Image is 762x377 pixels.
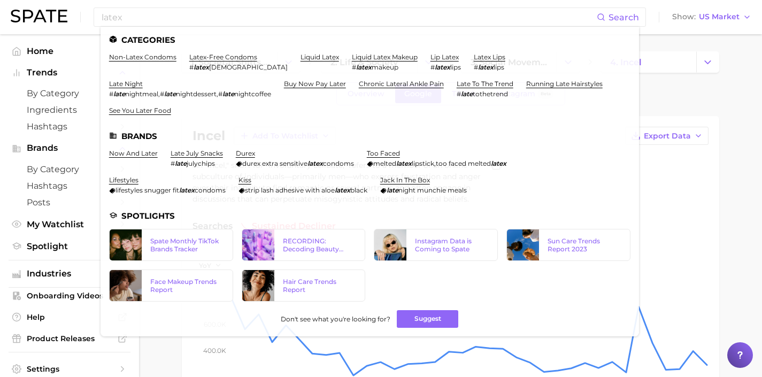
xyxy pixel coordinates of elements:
[672,14,696,20] span: Show
[109,211,630,220] li: Spotlights
[398,186,467,194] span: night munchie meals
[27,105,112,115] span: Ingredients
[9,330,130,347] a: Product Releases
[176,90,217,98] span: nightdessert
[352,53,418,61] a: liquid latex makeup
[242,229,366,261] a: RECORDING: Decoding Beauty Trends & Platform Dynamics on Google, TikTok & Instagram
[9,266,130,282] button: Industries
[11,10,67,22] img: SPATE
[548,237,621,253] div: Sun Care Trends Report 2023
[242,270,366,302] a: Hair Care Trends Report
[150,237,224,253] div: Spate Monthly TikTok Brands Tracker
[430,53,459,61] a: lip latex
[101,8,597,26] input: Search here for a brand, industry, or ingredient
[9,216,130,233] a: My Watchlist
[283,237,357,253] div: RECORDING: Decoding Beauty Trends & Platform Dynamics on Google, TikTok & Instagram
[27,241,112,251] span: Spotlight
[109,132,630,141] li: Brands
[435,63,450,71] em: latex
[27,46,112,56] span: Home
[372,63,398,71] span: makeup
[281,315,390,323] span: Don't see what you're looking for?
[397,310,458,328] button: Suggest
[160,90,164,98] span: #
[27,68,112,78] span: Trends
[245,186,335,194] span: strip lash adhesive with aloe
[359,80,444,88] a: chronic lateral ankle pain
[323,159,354,167] span: condoms
[283,278,357,294] div: Hair Care Trends Report
[374,229,498,261] a: Instagram Data is Coming to Spate
[9,309,130,325] a: Help
[412,159,434,167] span: lipstick
[669,10,754,24] button: ShowUS Market
[609,12,639,22] span: Search
[171,159,175,167] span: #
[478,63,494,71] em: latex
[27,334,112,343] span: Product Releases
[109,35,630,44] li: Categories
[116,186,179,194] span: lifestyles snugger fit
[450,63,461,71] span: lips
[9,65,130,81] button: Trends
[9,178,130,194] a: Hashtags
[494,63,504,71] span: lips
[9,102,130,118] a: Ingredients
[474,53,505,61] a: latex lips
[352,63,356,71] span: #
[474,63,478,71] span: #
[380,176,430,184] a: jack in the box
[175,159,187,167] em: late
[171,149,223,157] a: late july snacks
[236,149,255,157] a: durex
[27,181,112,191] span: Hashtags
[109,106,171,114] a: see you later food
[109,90,271,98] div: , ,
[307,159,323,167] em: latex
[396,159,412,167] em: latex
[179,186,195,194] em: latex
[696,51,719,73] button: Change Category
[27,88,112,98] span: by Category
[109,53,176,61] a: non-latex condoms
[27,143,112,153] span: Brands
[164,90,176,98] em: late
[367,149,400,157] a: too faced
[9,288,130,304] a: Onboarding Videos
[109,80,143,88] a: late night
[242,159,307,167] span: durex extra sensitive
[491,159,506,167] em: latex
[27,312,112,322] span: Help
[109,229,233,261] a: Spate Monthly TikTok Brands Tracker
[373,159,396,167] span: melted
[9,118,130,135] a: Hashtags
[125,90,158,98] span: nightmeal
[109,176,138,184] a: lifestyles
[27,291,112,301] span: Onboarding Videos
[601,51,696,73] a: 4. incel
[284,80,346,88] a: buy now pay later
[238,176,251,184] a: kiss
[9,194,130,211] a: Posts
[9,43,130,59] a: Home
[109,90,113,98] span: #
[457,80,513,88] a: late to the trend
[457,90,461,98] span: #
[625,127,709,145] button: Export Data
[699,14,740,20] span: US Market
[27,197,112,207] span: Posts
[644,132,691,141] span: Export Data
[234,90,271,98] span: nightcoffee
[461,90,473,98] em: late
[9,238,130,255] a: Spotlight
[506,229,630,261] a: Sun Care Trends Report 2023
[222,90,234,98] em: late
[9,361,130,377] a: Settings
[301,53,339,61] a: liquid latex
[109,149,158,157] a: now and later
[526,80,603,88] a: running late hairstyles
[189,53,257,61] a: latex-free condoms
[27,364,112,374] span: Settings
[473,90,508,98] span: tothetrend
[218,90,222,98] span: #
